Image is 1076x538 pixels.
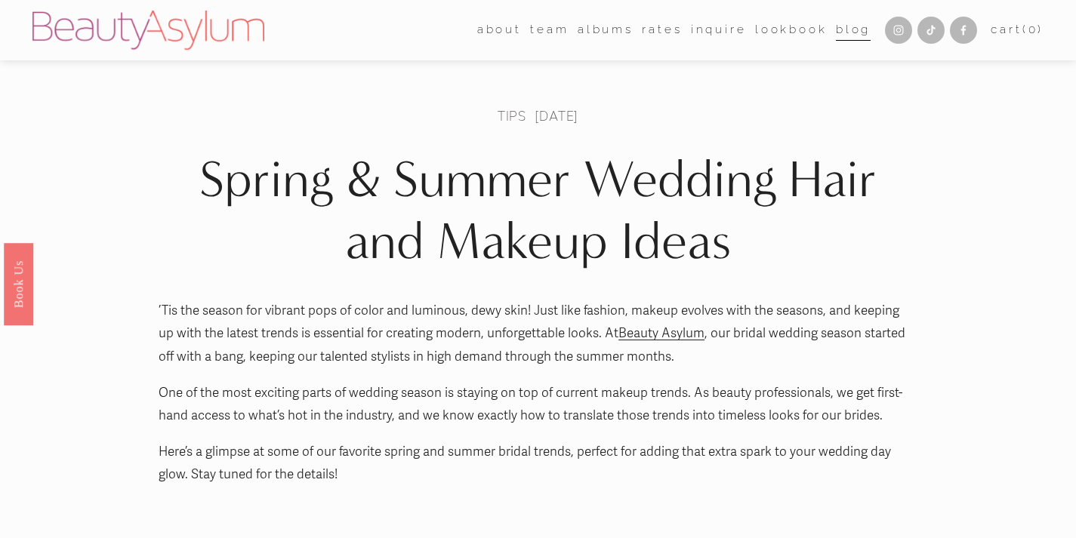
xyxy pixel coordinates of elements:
[755,19,828,42] a: Lookbook
[32,11,264,50] img: Beauty Asylum | Bridal Hair &amp; Makeup Charlotte &amp; Atlanta
[159,382,917,428] p: One of the most exciting parts of wedding season is staying on top of current makeup trends. As b...
[950,17,977,44] a: Facebook
[917,17,945,44] a: TikTok
[159,149,917,273] h1: Spring & Summer Wedding Hair and Makeup Ideas
[159,300,917,369] p: ’Tis the season for vibrant pops of color and luminous, dewy skin! Just like fashion, makeup evol...
[836,19,871,42] a: Blog
[578,19,634,42] a: albums
[991,20,1044,41] a: 0 items in cart
[4,242,33,324] a: Book Us
[530,19,569,42] a: folder dropdown
[885,17,912,44] a: Instagram
[530,20,569,41] span: team
[642,19,682,42] a: Rates
[477,20,522,41] span: about
[159,441,917,487] p: Here’s a glimpse at some of our favorite spring and summer bridal trends, perfect for adding that...
[498,107,526,125] a: Tips
[535,107,578,125] span: [DATE]
[1022,23,1044,36] span: ( )
[1028,23,1038,36] span: 0
[618,325,704,341] a: Beauty Asylum
[691,19,747,42] a: Inquire
[477,19,522,42] a: folder dropdown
